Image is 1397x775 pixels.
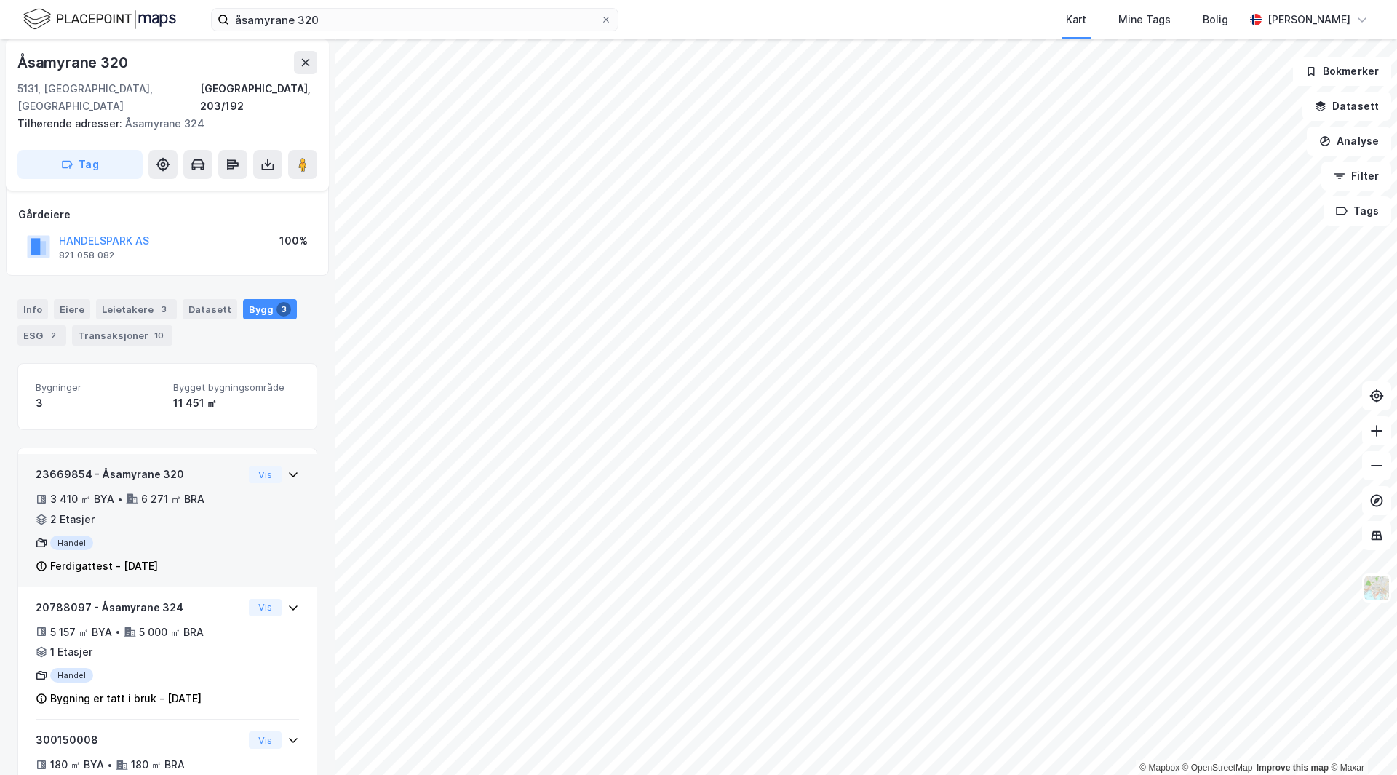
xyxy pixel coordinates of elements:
div: 821 058 082 [59,250,114,261]
div: 1 Etasjer [50,643,92,661]
input: Søk på adresse, matrikkel, gårdeiere, leietakere eller personer [229,9,600,31]
div: Transaksjoner [72,325,172,346]
span: Bygget bygningsområde [173,381,299,394]
div: Mine Tags [1118,11,1171,28]
div: • [117,493,123,505]
button: Vis [249,599,282,616]
div: Kart [1066,11,1086,28]
div: • [107,759,113,771]
div: 3 [276,302,291,317]
div: Bygg [243,299,297,319]
div: 3 410 ㎡ BYA [50,490,114,508]
button: Tag [17,150,143,179]
button: Filter [1321,162,1391,191]
button: Vis [249,731,282,749]
div: 23669854 - Åsamyrane 320 [36,466,243,483]
a: OpenStreetMap [1182,763,1253,773]
button: Bokmerker [1293,57,1391,86]
div: Info [17,299,48,319]
div: 20788097 - Åsamyrane 324 [36,599,243,616]
div: 11 451 ㎡ [173,394,299,412]
button: Tags [1324,196,1391,226]
div: Bygning er tatt i bruk - [DATE] [50,690,202,707]
div: [PERSON_NAME] [1267,11,1350,28]
div: 300150008 [36,731,243,749]
span: Tilhørende adresser: [17,117,125,130]
div: [GEOGRAPHIC_DATA], 203/192 [200,80,317,115]
a: Mapbox [1139,763,1179,773]
div: Datasett [183,299,237,319]
div: Eiere [54,299,90,319]
iframe: Chat Widget [1324,705,1397,775]
div: 2 Etasjer [50,511,95,528]
div: Åsamyrane 324 [17,115,306,132]
button: Vis [249,466,282,483]
div: 6 271 ㎡ BRA [141,490,204,508]
div: ESG [17,325,66,346]
div: 5 000 ㎡ BRA [139,624,204,641]
span: Bygninger [36,381,162,394]
div: 3 [36,394,162,412]
div: Gårdeiere [18,206,317,223]
div: 180 ㎡ BYA [50,756,104,774]
div: 5131, [GEOGRAPHIC_DATA], [GEOGRAPHIC_DATA] [17,80,200,115]
img: Z [1363,574,1390,602]
div: 180 ㎡ BRA [131,756,185,774]
button: Datasett [1302,92,1391,121]
div: 5 157 ㎡ BYA [50,624,112,641]
div: Ferdigattest - [DATE] [50,557,158,575]
div: 100% [279,232,308,250]
div: Bolig [1203,11,1228,28]
div: Åsamyrane 320 [17,51,130,74]
div: 2 [46,328,60,343]
button: Analyse [1307,127,1391,156]
img: logo.f888ab2527a4732fd821a326f86c7f29.svg [23,7,176,32]
div: Leietakere [96,299,177,319]
div: 10 [151,328,167,343]
a: Improve this map [1257,763,1329,773]
div: 3 [156,302,171,317]
div: • [115,626,121,637]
